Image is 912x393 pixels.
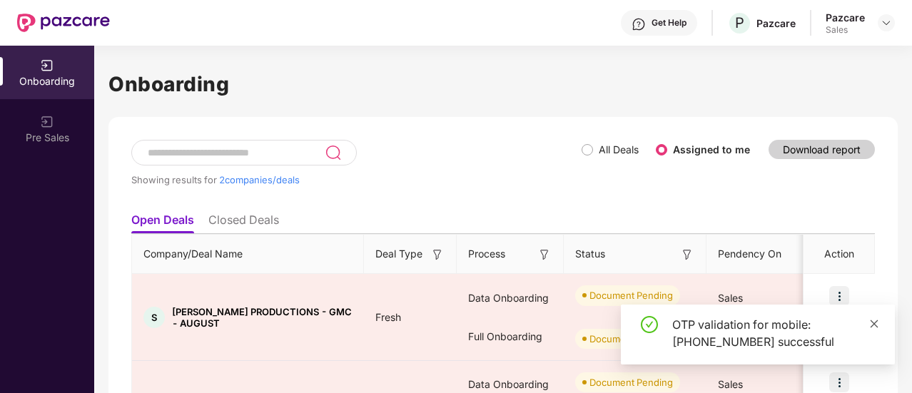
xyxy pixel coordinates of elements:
[575,246,605,262] span: Status
[17,14,110,32] img: New Pazcare Logo
[172,306,353,329] span: [PERSON_NAME] PRODUCTIONS - GMC - AUGUST
[869,319,879,329] span: close
[40,115,54,129] img: svg+xml;base64,PHN2ZyB3aWR0aD0iMjAiIGhlaWdodD0iMjAiIHZpZXdCb3g9IjAgMCAyMCAyMCIgZmlsbD0ibm9uZSIgeG...
[829,286,849,306] img: icon
[537,247,552,262] img: svg+xml;base64,PHN2ZyB3aWR0aD0iMTYiIGhlaWdodD0iMTYiIHZpZXdCb3g9IjAgMCAxNiAxNiIgZmlsbD0ibm9uZSIgeG...
[826,11,865,24] div: Pazcare
[652,17,686,29] div: Get Help
[143,307,165,328] div: S
[131,213,194,233] li: Open Deals
[718,246,781,262] span: Pendency On
[718,378,743,390] span: Sales
[108,68,898,100] h1: Onboarding
[375,246,422,262] span: Deal Type
[457,279,564,317] div: Data Onboarding
[589,288,673,302] div: Document Pending
[325,144,341,161] img: svg+xml;base64,PHN2ZyB3aWR0aD0iMjQiIGhlaWdodD0iMjUiIHZpZXdCb3g9IjAgMCAyNCAyNSIgZmlsbD0ibm9uZSIgeG...
[457,317,564,356] div: Full Onboarding
[40,58,54,73] img: svg+xml;base64,PHN2ZyB3aWR0aD0iMjAiIGhlaWdodD0iMjAiIHZpZXdCb3g9IjAgMCAyMCAyMCIgZmlsbD0ibm9uZSIgeG...
[589,375,673,389] div: Document Pending
[599,143,639,155] label: All Deals
[673,143,750,155] label: Assigned to me
[680,247,694,262] img: svg+xml;base64,PHN2ZyB3aWR0aD0iMTYiIGhlaWdodD0iMTYiIHZpZXdCb3g9IjAgMCAxNiAxNiIgZmlsbD0ibm9uZSIgeG...
[641,316,658,333] span: check-circle
[219,174,300,185] span: 2 companies/deals
[589,332,673,346] div: Document Pending
[430,247,445,262] img: svg+xml;base64,PHN2ZyB3aWR0aD0iMTYiIGhlaWdodD0iMTYiIHZpZXdCb3g9IjAgMCAxNiAxNiIgZmlsbD0ibm9uZSIgeG...
[769,140,875,159] button: Download report
[829,372,849,392] img: icon
[804,235,875,274] th: Action
[131,174,582,185] div: Showing results for
[208,213,279,233] li: Closed Deals
[632,17,646,31] img: svg+xml;base64,PHN2ZyBpZD0iSGVscC0zMngzMiIgeG1sbnM9Imh0dHA6Ly93d3cudzMub3JnLzIwMDAvc3ZnIiB3aWR0aD...
[735,14,744,31] span: P
[364,311,412,323] span: Fresh
[132,235,364,274] th: Company/Deal Name
[468,246,505,262] span: Process
[881,17,892,29] img: svg+xml;base64,PHN2ZyBpZD0iRHJvcGRvd24tMzJ4MzIiIHhtbG5zPSJodHRwOi8vd3d3LnczLm9yZy8yMDAwL3N2ZyIgd2...
[672,316,878,350] div: OTP validation for mobile: [PHONE_NUMBER] successful
[756,16,796,30] div: Pazcare
[826,24,865,36] div: Sales
[718,292,743,304] span: Sales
